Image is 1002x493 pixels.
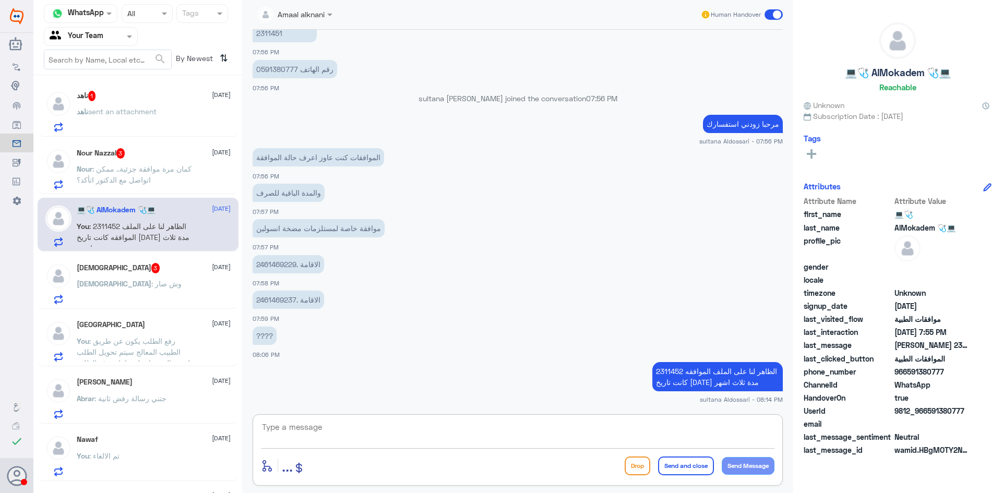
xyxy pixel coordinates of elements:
span: signup_date [804,300,892,311]
span: sultana Aldossari - 07:56 PM [699,137,783,146]
h6: Attributes [804,182,841,191]
input: Search by Name, Local etc… [44,50,171,69]
button: Send and close [658,456,714,475]
h5: MOHAMMED [77,263,160,273]
img: defaultAdmin.png [45,148,71,174]
span: [DATE] [212,262,231,272]
span: [DATE] [212,148,231,157]
span: ... [282,456,293,475]
p: 11/10/2025, 8:14 PM [652,362,783,391]
img: yourTeam.svg [50,29,65,44]
span: Unknown [894,287,970,298]
span: 2025-09-27T16:08:32.21Z [894,300,970,311]
span: gender [804,261,892,272]
span: 2 [894,379,970,390]
span: search [154,53,166,65]
span: Nour [77,164,92,173]
h5: ناهد [77,91,96,101]
img: defaultAdmin.png [45,206,71,232]
p: 11/10/2025, 8:06 PM [253,327,277,345]
span: 0 [894,431,970,442]
span: wamid.HBgMOTY2NTkxMzgwNzc3FQIAEhggQUNBQUE3QzlCM0ZBQzQ1MkI1QTZFMTIyMUY3NENFNjEA [894,444,970,455]
img: defaultAdmin.png [45,320,71,346]
i: check [10,435,23,448]
span: last_message_id [804,444,892,455]
h5: Nour Nazzal [77,148,125,159]
span: 07:57 PM [253,244,279,250]
h5: 💻🩺 AlMokadem 🩺💻 [845,67,951,79]
span: By Newest [172,50,216,70]
span: [DEMOGRAPHIC_DATA] [77,279,151,288]
button: Send Message [722,457,774,475]
span: last_message [804,340,892,351]
img: defaultAdmin.png [45,263,71,289]
span: Subscription Date : [DATE] [804,111,992,122]
span: Unknown [804,100,844,111]
h5: Nawaf [77,435,98,444]
span: locale [804,274,892,285]
h6: Reachable [879,82,916,92]
span: [DATE] [212,204,231,213]
button: Drop [625,456,650,475]
span: [DATE] [212,319,231,328]
span: UserId [804,405,892,416]
span: You [77,451,89,460]
span: HandoverOn [804,392,892,403]
p: 11/10/2025, 7:59 PM [253,291,324,309]
span: last_interaction [804,327,892,338]
span: null [894,261,970,272]
span: ChannelId [804,379,892,390]
span: [DATE] [212,90,231,100]
img: Widebot Logo [10,8,23,25]
p: 11/10/2025, 7:58 PM [253,255,324,273]
span: 07:56 PM [253,173,279,179]
p: 11/10/2025, 7:57 PM [253,219,385,237]
span: 07:56 PM [253,85,279,91]
img: defaultAdmin.png [880,23,915,58]
span: Human Handover [711,10,761,19]
span: Abrar [77,394,94,403]
span: : تم الالغاء [89,451,120,460]
span: Attribute Value [894,196,970,207]
span: sultana Aldossari - 08:14 PM [700,395,783,404]
img: whatsapp.png [50,6,65,21]
span: phone_number [804,366,892,377]
p: 11/10/2025, 7:57 PM [253,184,325,202]
div: Tags [181,7,199,21]
span: sent an attachment [88,107,157,116]
h5: Turki [77,320,145,329]
img: defaultAdmin.png [45,91,71,117]
span: 08:06 PM [253,351,280,358]
span: first_name [804,209,892,220]
span: : رفع الطلب يكون عن طريق الطبيب المعالج سيتم تحويل الطلب لقسم السمعيات ليتم اعادة رفع الطلب بئذن ... [77,336,190,378]
span: null [894,274,970,285]
span: 07:59 PM [253,315,279,322]
h6: Tags [804,134,821,143]
p: 11/10/2025, 7:56 PM [253,148,384,166]
span: last_clicked_button [804,353,892,364]
h5: 💻🩺 AlMokadem 🩺💻 [77,206,156,214]
span: 07:58 PM [253,280,279,286]
span: last_visited_flow [804,314,892,324]
span: Attribute Name [804,196,892,207]
span: [DATE] [212,376,231,386]
span: null [894,418,970,429]
p: 11/10/2025, 7:56 PM [703,115,783,133]
span: 1 [88,91,96,101]
i: ⇅ [220,50,228,67]
span: 3 [116,148,125,159]
span: : 2311452 الظاهر لنا على الملف الموافقه كانت تاريخ [DATE] مدة ثلاث اشهر [77,222,189,252]
img: defaultAdmin.png [894,235,921,261]
span: 07:57 PM [253,208,279,215]
span: الموافقات الطبية [894,353,970,364]
span: ناهد [77,107,88,116]
span: 9812_966591380777 [894,405,970,416]
button: Avatar [7,466,27,486]
p: 11/10/2025, 7:56 PM [253,60,337,78]
button: search [154,51,166,68]
h5: Abrar Abdullah [77,378,133,387]
span: 07:56 PM [586,94,617,103]
span: true [894,392,970,403]
span: [DATE] [212,434,231,443]
span: timezone [804,287,892,298]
